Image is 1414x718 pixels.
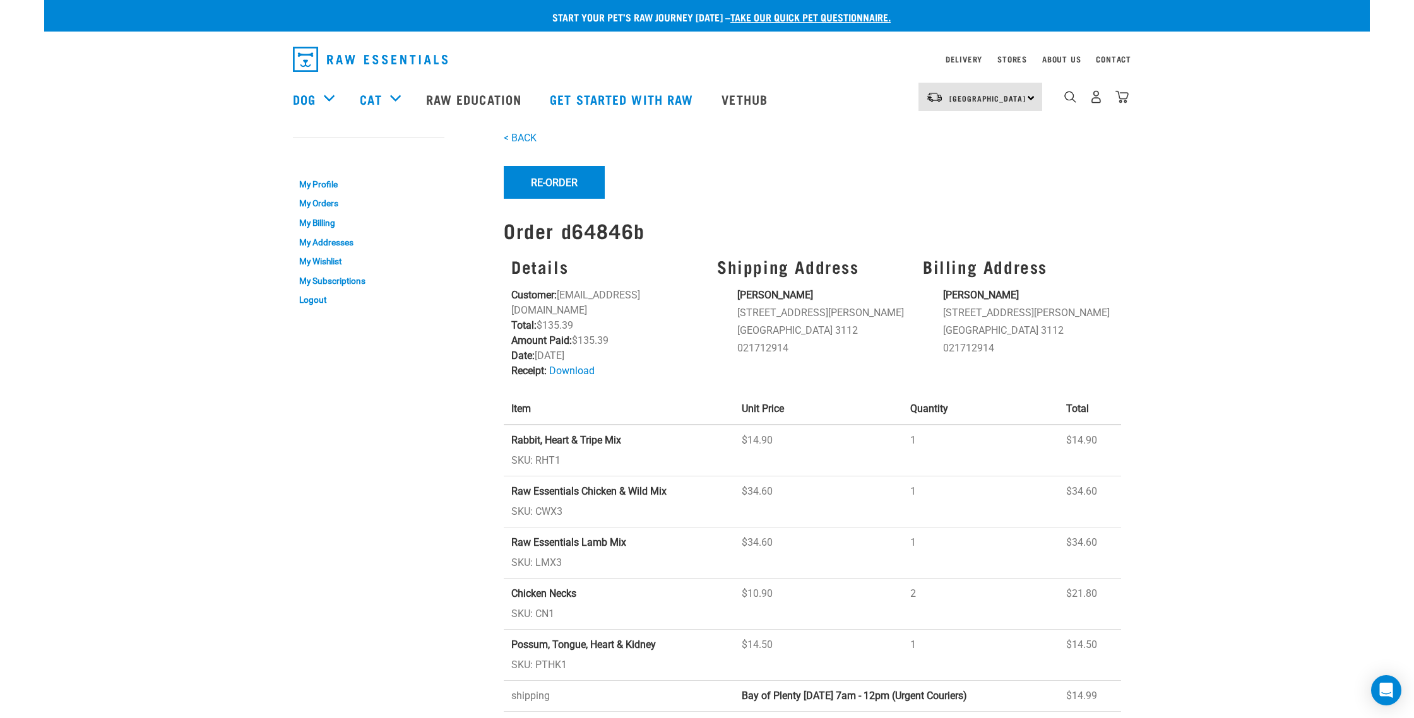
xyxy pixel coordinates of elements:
[737,341,908,356] li: 021712914
[1059,394,1121,425] th: Total
[293,290,444,310] a: Logout
[537,74,709,124] a: Get started with Raw
[730,14,891,20] a: take our quick pet questionnaire.
[283,42,1131,77] nav: dropdown navigation
[504,219,1121,242] h1: Order d64846b
[360,90,381,109] a: Cat
[511,257,702,276] h3: Details
[734,579,903,630] td: $10.90
[734,394,903,425] th: Unit Price
[1059,476,1121,527] td: $34.60
[903,527,1059,579] td: 1
[413,74,537,124] a: Raw Education
[504,681,734,712] td: shipping
[943,323,1114,338] li: [GEOGRAPHIC_DATA] 3112
[1059,425,1121,476] td: $14.90
[293,90,316,109] a: Dog
[1042,57,1081,61] a: About Us
[734,476,903,527] td: $34.60
[1371,675,1401,705] div: Open Intercom Messenger
[511,434,621,446] strong: Rabbit, Heart & Tripe Mix
[293,213,444,233] a: My Billing
[949,96,1026,100] span: [GEOGRAPHIC_DATA]
[511,319,537,331] strong: Total:
[926,91,943,103] img: van-moving.png
[293,252,444,271] a: My Wishlist
[293,194,444,214] a: My Orders
[293,271,444,291] a: My Subscriptions
[734,425,903,476] td: $14.90
[511,365,547,377] strong: Receipt:
[1059,681,1121,712] td: $14.99
[734,527,903,579] td: $34.60
[511,334,572,346] strong: Amount Paid:
[943,305,1114,321] li: [STREET_ADDRESS][PERSON_NAME]
[511,536,626,548] strong: Raw Essentials Lamb Mix
[504,132,537,144] a: < BACK
[923,257,1114,276] h3: Billing Address
[293,175,444,194] a: My Profile
[943,341,1114,356] li: 021712914
[504,249,710,386] div: [EMAIL_ADDRESS][DOMAIN_NAME] $135.39 $135.39 [DATE]
[946,57,982,61] a: Delivery
[1059,527,1121,579] td: $34.60
[293,233,444,252] a: My Addresses
[903,425,1059,476] td: 1
[709,74,783,124] a: Vethub
[549,365,595,377] a: Download
[54,9,1379,25] p: Start your pet’s raw journey [DATE] –
[293,150,354,155] a: My Account
[293,47,448,72] img: Raw Essentials Logo
[734,630,903,681] td: $14.50
[1059,630,1121,681] td: $14.50
[504,394,734,425] th: Item
[1090,90,1103,103] img: user.png
[504,425,734,476] td: SKU: RHT1
[742,690,967,702] strong: Bay of Plenty [DATE] 7am - 12pm (Urgent Couriers)
[511,639,656,650] strong: Possum, Tongue, Heart & Kidney
[943,289,1019,301] strong: [PERSON_NAME]
[511,485,667,497] strong: Raw Essentials Chicken & Wild Mix
[1059,579,1121,630] td: $21.80
[1064,91,1076,103] img: home-icon-1@2x.png
[504,527,734,579] td: SKU: LMX3
[511,289,557,301] strong: Customer:
[44,74,1370,124] nav: dropdown navigation
[737,305,908,321] li: [STREET_ADDRESS][PERSON_NAME]
[511,350,535,362] strong: Date:
[737,323,908,338] li: [GEOGRAPHIC_DATA] 3112
[903,394,1059,425] th: Quantity
[511,587,576,599] strong: Chicken Necks
[997,57,1027,61] a: Stores
[504,630,734,681] td: SKU: PTHK1
[504,476,734,527] td: SKU: CWX3
[903,579,1059,630] td: 2
[1096,57,1131,61] a: Contact
[903,630,1059,681] td: 1
[903,476,1059,527] td: 1
[504,166,605,199] button: Re-Order
[504,579,734,630] td: SKU: CN1
[1115,90,1129,103] img: home-icon@2x.png
[717,257,908,276] h3: Shipping Address
[737,289,813,301] strong: [PERSON_NAME]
